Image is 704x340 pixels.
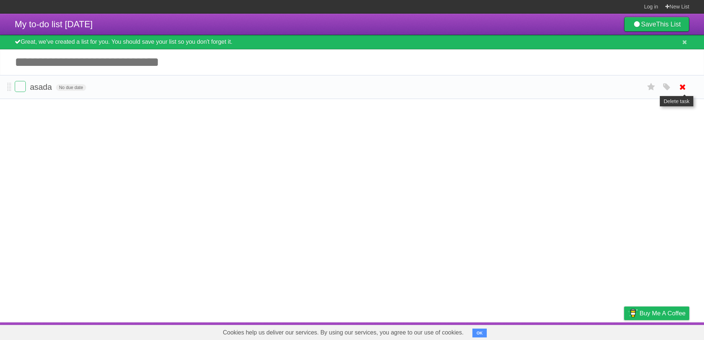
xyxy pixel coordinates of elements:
span: Buy me a coffee [640,307,686,320]
a: SaveThis List [624,17,689,32]
label: Done [15,81,26,92]
img: Buy me a coffee [628,307,638,319]
a: Developers [550,324,580,338]
span: No due date [56,84,86,91]
span: Cookies help us deliver our services. By using our services, you agree to our use of cookies. [215,325,471,340]
button: OK [472,329,487,337]
b: This List [656,21,681,28]
a: Buy me a coffee [624,307,689,320]
span: asada [30,82,54,92]
span: My to-do list [DATE] [15,19,93,29]
a: About [526,324,542,338]
a: Terms [589,324,606,338]
a: Suggest a feature [643,324,689,338]
label: Star task [644,81,658,93]
a: Privacy [615,324,634,338]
